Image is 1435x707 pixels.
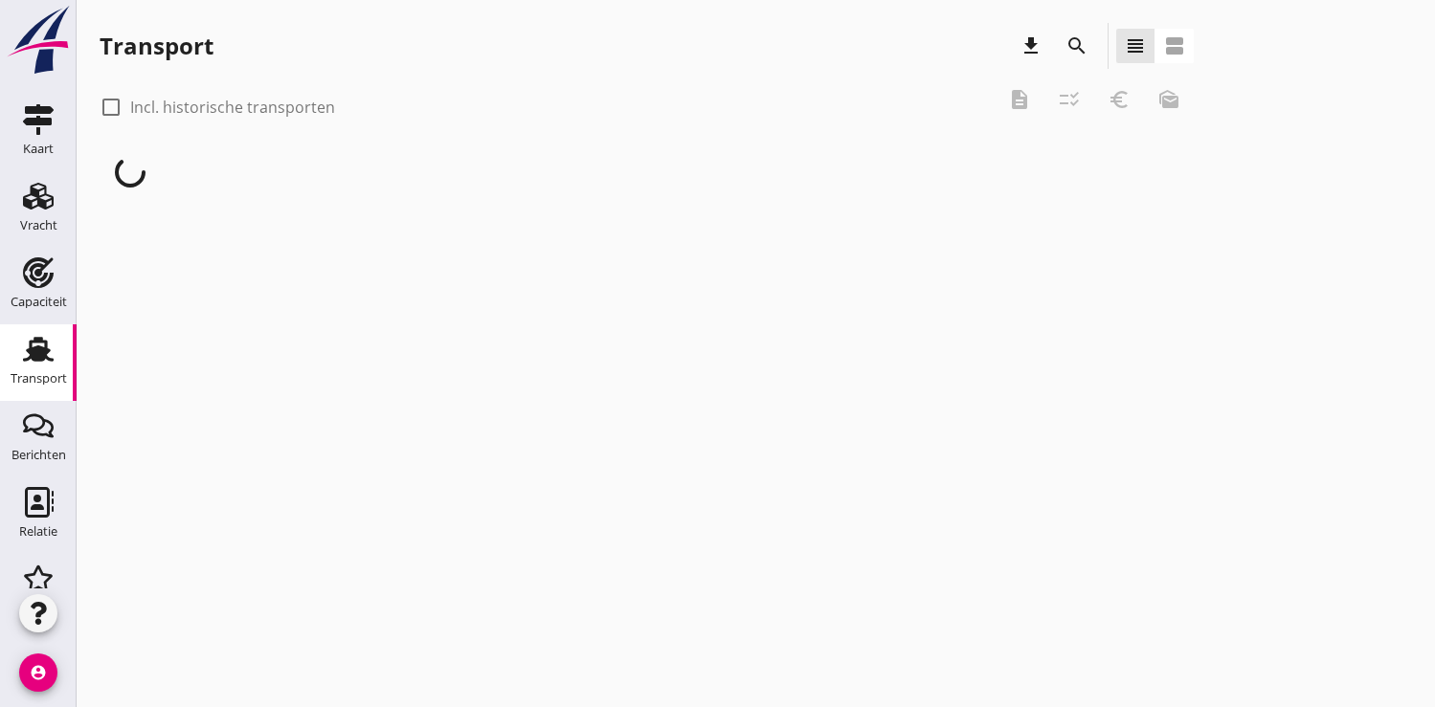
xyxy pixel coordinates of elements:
[11,296,67,308] div: Capaciteit
[1163,34,1186,57] i: view_agenda
[1020,34,1043,57] i: download
[1124,34,1147,57] i: view_headline
[19,653,57,692] i: account_circle
[4,5,73,76] img: logo-small.a267ee39.svg
[100,31,213,61] div: Transport
[23,143,54,155] div: Kaart
[20,219,57,232] div: Vracht
[11,372,67,385] div: Transport
[1065,34,1088,57] i: search
[130,98,335,117] label: Incl. historische transporten
[19,525,57,538] div: Relatie
[11,449,66,461] div: Berichten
